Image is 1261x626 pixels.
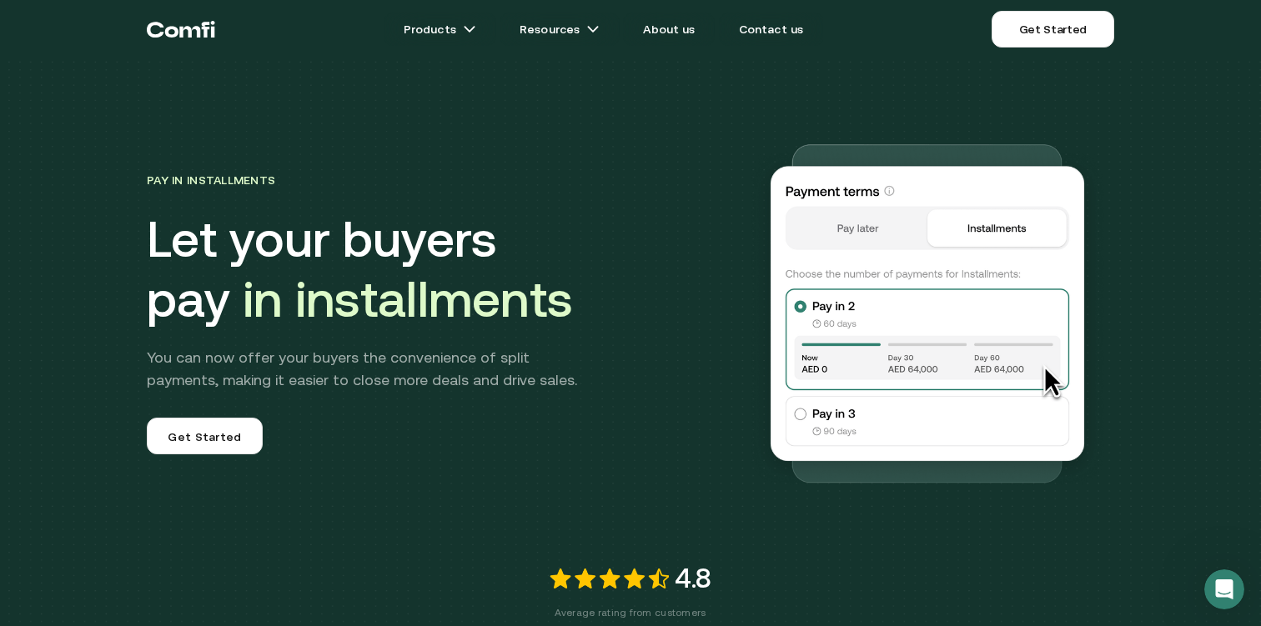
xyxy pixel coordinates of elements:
[147,346,600,391] p: You can now offer your buyers the convenience of split payments, making it easier to close more d...
[992,11,1114,48] a: Get Started
[586,23,600,36] img: arrow icons
[147,173,275,187] span: Pay in Installments
[555,605,706,625] span: Average rating from customers
[719,13,824,46] a: Contact us
[463,23,476,36] img: arrow icons
[384,13,496,46] a: Productsarrow icons
[147,209,714,329] h1: Let your buyers pay
[550,568,669,588] img: Introducing installments
[550,558,712,598] div: 4.8
[168,428,241,448] span: Get Started
[243,270,572,328] span: in installments
[500,13,620,46] a: Resourcesarrow icons
[623,13,715,46] a: About us
[1204,569,1244,609] iframe: Intercom live chat
[741,125,1114,498] img: Introducing installments
[147,4,215,54] a: Return to the top of the Comfi home page
[147,418,263,454] a: Get Started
